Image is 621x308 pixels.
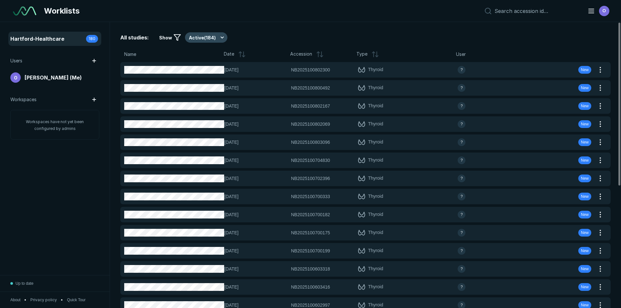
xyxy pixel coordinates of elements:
span: NB2025100603318 [291,265,330,272]
span: Name [124,51,136,58]
span: • [24,297,27,303]
span: Workspaces [10,96,37,103]
span: 180 [89,36,95,42]
span: [DATE] [224,265,287,272]
div: avatar-name [458,120,465,128]
span: Thyroid [368,211,383,218]
span: Worklists [44,5,80,17]
a: Privacy policy [30,297,57,303]
span: New [581,248,589,254]
span: [DATE] [224,283,287,291]
div: avatar-name [458,247,465,255]
span: Thyroid [368,156,383,164]
span: • [61,297,63,303]
div: avatar-name [458,229,465,237]
span: [DATE] [224,66,287,73]
span: New [581,103,589,109]
span: Show [159,34,172,41]
span: Thyroid [368,66,383,74]
span: ? [461,175,463,181]
span: ? [461,266,463,272]
span: ? [461,302,463,308]
span: Thyroid [368,265,383,273]
button: Quick Tour [67,297,85,303]
div: New [578,193,591,200]
span: New [581,121,589,127]
div: avatar-name [458,211,465,218]
button: About [10,297,20,303]
div: New [578,247,591,255]
span: Thyroid [368,283,383,291]
span: NB2025100700199 [291,247,330,254]
span: [DATE] [224,175,287,182]
span: [DATE] [224,247,287,254]
button: Active(184) [185,32,227,43]
span: Thyroid [368,175,383,182]
span: New [581,212,589,218]
span: NB2025100700182 [291,211,330,218]
span: NB2025100802167 [291,102,330,110]
span: All studies: [120,34,149,41]
button: [DATE]NB2025100802069Thyroidavatar-nameNew [120,116,595,132]
span: Thyroid [368,138,383,146]
a: avatar-name[PERSON_NAME] (Me) [9,71,101,84]
button: Up to date [10,275,33,292]
button: [DATE]NB2025100700175Thyroidavatar-nameNew [120,225,595,240]
span: [PERSON_NAME] (Me) [25,74,82,81]
span: NB2025100700333 [291,193,330,200]
span: New [581,157,589,163]
div: New [578,138,591,146]
span: O [603,7,606,14]
span: [DATE] [224,139,287,146]
button: [DATE]NB2025100700182Thyroidavatar-nameNew [120,207,595,222]
span: ? [461,230,463,236]
span: O [14,74,17,81]
div: New [578,102,591,110]
span: [DATE] [224,211,287,218]
input: Search accession id… [495,8,580,14]
button: [DATE]NB2025100700199Thyroidavatar-nameNew [120,243,595,259]
button: [DATE]NB2025100702396Thyroidavatar-nameNew [120,171,595,186]
span: Thyroid [368,247,383,255]
span: ? [461,121,463,127]
span: New [581,175,589,181]
button: [DATE]NB2025100802167Thyroidavatar-nameNew [120,98,595,114]
div: New [578,84,591,92]
span: [DATE] [224,157,287,164]
a: See-Mode Logo [10,4,39,18]
div: 180 [86,35,98,43]
div: avatar-name [458,102,465,110]
span: New [581,266,589,272]
span: NB2025100704830 [291,157,330,164]
span: ? [461,85,463,91]
span: Users [10,57,22,64]
span: Workspaces have not yet been configured by admins [26,119,84,131]
span: Accession [290,50,312,58]
span: [DATE] [224,102,287,110]
span: NB2025100603416 [291,283,330,291]
span: New [581,302,589,308]
span: New [581,85,589,91]
span: New [581,139,589,145]
a: Hartford-Healthcare180 [9,32,101,45]
button: [DATE]NB2025100800492Thyroidavatar-nameNew [120,80,595,96]
span: NB2025100700175 [291,229,330,236]
button: [DATE]NB2025100700333Thyroidavatar-nameNew [120,189,595,204]
span: NB2025100802300 [291,66,330,73]
span: ? [461,139,463,145]
span: ? [461,248,463,254]
span: Thyroid [368,120,383,128]
span: NB2025100702396 [291,175,330,182]
span: Up to date [16,281,33,286]
span: Date [224,50,234,58]
div: avatar-name [458,265,465,273]
div: avatar-name [599,6,609,16]
span: [DATE] [224,229,287,236]
span: New [581,230,589,236]
span: NB2025100803096 [291,139,330,146]
button: avatar-name [583,5,611,17]
span: [DATE] [224,84,287,91]
span: New [581,67,589,73]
